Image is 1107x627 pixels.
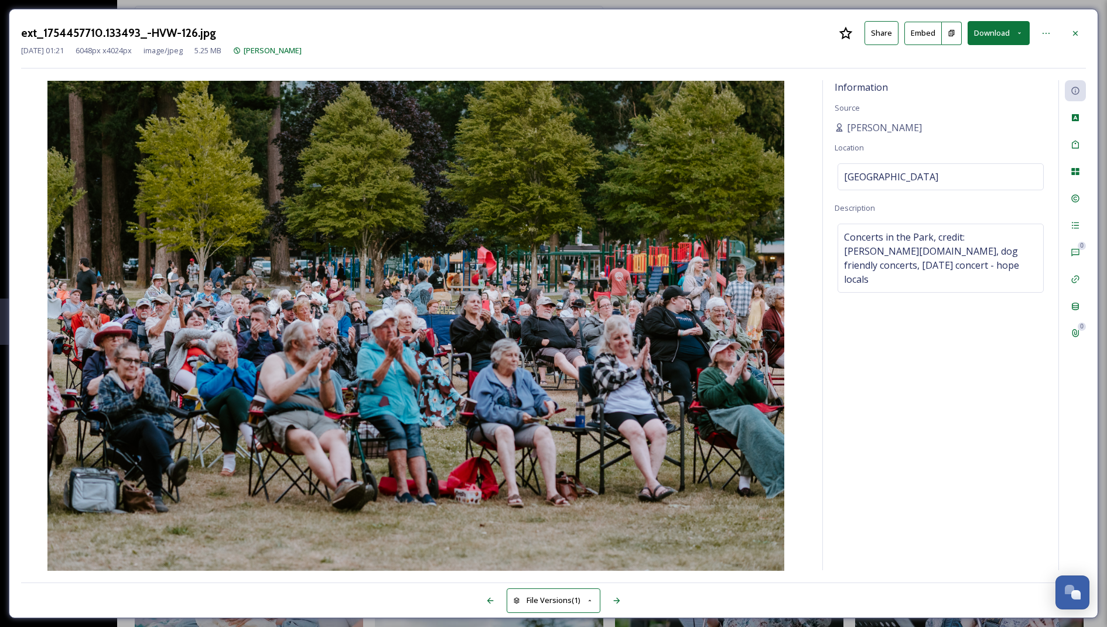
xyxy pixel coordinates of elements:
[76,45,132,56] span: 6048 px x 4024 px
[507,588,600,612] button: File Versions(1)
[968,21,1030,45] button: Download
[194,45,221,56] span: 5.25 MB
[904,22,942,45] button: Embed
[847,121,922,135] span: [PERSON_NAME]
[835,203,875,213] span: Description
[1078,242,1086,250] div: 0
[244,45,302,56] span: [PERSON_NAME]
[865,21,898,45] button: Share
[844,170,938,184] span: [GEOGRAPHIC_DATA]
[21,81,811,571] img: -HVW-126.jpg
[835,102,860,113] span: Source
[835,81,888,94] span: Information
[1078,323,1086,331] div: 0
[835,142,864,153] span: Location
[143,45,183,56] span: image/jpeg
[1055,575,1089,609] button: Open Chat
[844,230,1037,286] span: Concerts in the Park, credit: [PERSON_NAME][DOMAIN_NAME], dog friendly concerts, [DATE] concert -...
[21,25,216,42] h3: ext_1754457710.133493_-HVW-126.jpg
[21,45,64,56] span: [DATE] 01:21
